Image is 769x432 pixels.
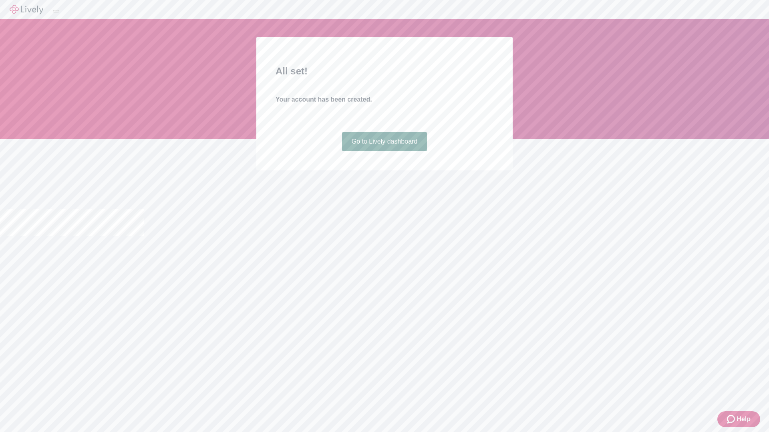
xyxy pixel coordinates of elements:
[276,95,493,104] h4: Your account has been created.
[53,10,59,12] button: Log out
[737,414,751,424] span: Help
[10,5,43,14] img: Lively
[276,64,493,78] h2: All set!
[727,414,737,424] svg: Zendesk support icon
[717,411,760,427] button: Zendesk support iconHelp
[342,132,427,151] a: Go to Lively dashboard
